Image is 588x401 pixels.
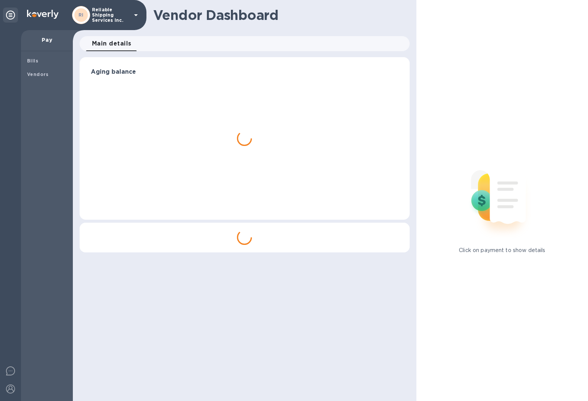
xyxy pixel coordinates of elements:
[92,38,131,49] span: Main details
[91,68,398,76] h3: Aging balance
[27,36,67,44] p: Pay
[27,58,38,64] b: Bills
[459,246,545,254] p: Click on payment to show details
[78,12,84,18] b: RI
[153,7,404,23] h1: Vendor Dashboard
[92,7,130,23] p: Reliable Shipping Services Inc.
[27,10,59,19] img: Logo
[3,8,18,23] div: Unpin categories
[27,71,49,77] b: Vendors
